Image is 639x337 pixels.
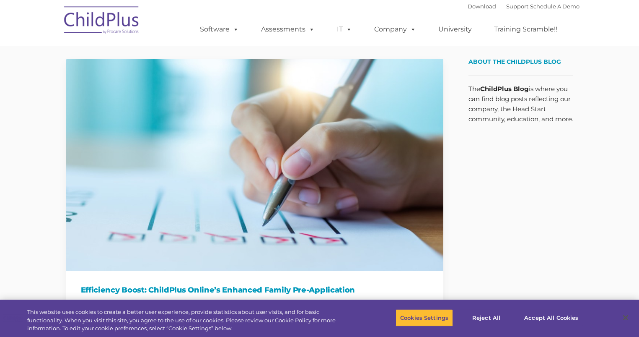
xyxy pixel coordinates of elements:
[468,3,496,10] a: Download
[480,85,529,93] strong: ChildPlus Blog
[66,59,443,271] img: Efficiency Boost: ChildPlus Online's Enhanced Family Pre-Application Process - Streamlining Appli...
[460,309,512,327] button: Reject All
[253,21,323,38] a: Assessments
[191,21,247,38] a: Software
[506,3,528,10] a: Support
[430,21,480,38] a: University
[27,308,352,333] div: This website uses cookies to create a better user experience, provide statistics about user visit...
[468,58,561,65] span: About the ChildPlus Blog
[486,21,566,38] a: Training Scramble!!
[530,3,579,10] a: Schedule A Demo
[396,309,453,327] button: Cookies Settings
[60,0,144,42] img: ChildPlus by Procare Solutions
[468,84,573,124] p: The is where you can find blog posts reflecting our company, the Head Start community, education,...
[81,284,429,296] h1: Efficiency Boost: ChildPlus Online’s Enhanced Family Pre-Application
[329,21,360,38] a: IT
[366,21,424,38] a: Company
[468,3,579,10] font: |
[520,309,583,327] button: Accept All Cookies
[616,308,635,327] button: Close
